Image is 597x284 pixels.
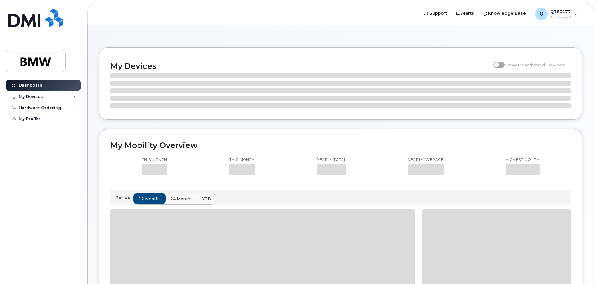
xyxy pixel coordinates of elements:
p: Yearly average [408,157,444,162]
h2: My Mobility Overview [110,141,571,150]
p: This month [229,157,255,162]
h2: My Devices [110,61,490,71]
span: YTD [202,196,211,202]
p: This month [142,157,167,162]
p: Yearly total [317,157,346,162]
p: Period [115,195,133,200]
span: 24 months [170,196,192,202]
input: Show Deactivated Devices [493,59,498,64]
p: Highest month [506,157,540,162]
span: Show Deactivated Devices [505,62,564,67]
